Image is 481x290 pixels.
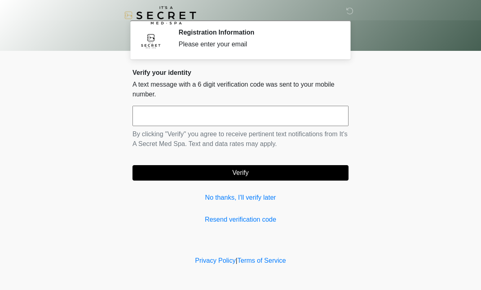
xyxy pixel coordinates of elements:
[132,129,349,149] p: By clicking "Verify" you agree to receive pertinent text notifications from It's A Secret Med Spa...
[132,215,349,225] a: Resend verification code
[195,257,236,264] a: Privacy Policy
[179,39,336,49] div: Please enter your email
[179,28,336,36] h2: Registration Information
[132,80,349,99] p: A text message with a 6 digit verification code was sent to your mobile number.
[124,6,196,24] img: It's A Secret Med Spa Logo
[237,257,286,264] a: Terms of Service
[139,28,163,53] img: Agent Avatar
[236,257,237,264] a: |
[132,165,349,181] button: Verify
[132,193,349,203] a: No thanks, I'll verify later
[132,69,349,76] h2: Verify your identity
